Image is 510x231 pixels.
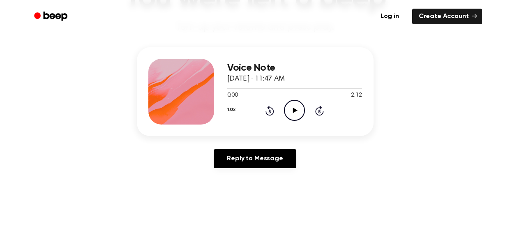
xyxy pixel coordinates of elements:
[227,103,235,117] button: 1.0x
[227,75,285,83] span: [DATE] · 11:47 AM
[351,91,362,100] span: 2:12
[372,7,407,26] a: Log in
[227,91,238,100] span: 0:00
[214,149,296,168] a: Reply to Message
[28,9,75,25] a: Beep
[412,9,482,24] a: Create Account
[227,62,362,74] h3: Voice Note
